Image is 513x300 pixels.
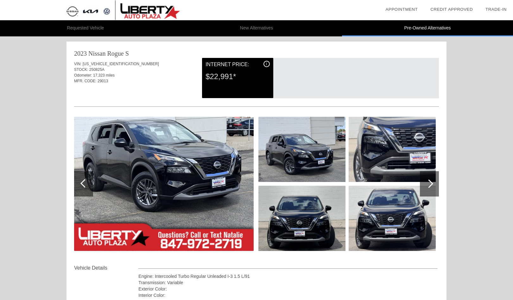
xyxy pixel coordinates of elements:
div: $22,991* [206,68,269,85]
a: Trade-In [485,7,507,12]
div: Interior Color: [138,292,438,298]
div: Exterior Color: [138,286,438,292]
span: Odometer: [74,73,92,78]
div: Quoted on [DATE] 10:31:08 AM [74,88,439,98]
span: 17,323 miles [93,73,115,78]
div: Engine: Intercooled Turbo Regular Unleaded I-3 1.5 L/91 [138,273,438,279]
img: image.aspx [349,117,436,182]
span: 29013 [98,79,108,83]
div: Vehicle Details [74,264,138,272]
div: 2023 Nissan Rogue [74,49,124,58]
img: image.aspx [258,117,345,182]
div: i [263,61,270,67]
span: MFR. CODE: [74,79,97,83]
a: Appointment [385,7,418,12]
li: Pre-Owned Alternatives [342,20,513,36]
a: Credit Approved [430,7,473,12]
div: Internet Price: [206,61,269,68]
span: 250825A [89,67,104,72]
span: VIN: [74,62,81,66]
img: image.aspx [74,117,254,251]
li: New Alternatives [171,20,342,36]
img: image.aspx [258,186,345,251]
div: Transmission: Variable [138,279,438,286]
div: S [125,49,129,58]
span: STOCK: [74,67,88,72]
span: [US_VEHICLE_IDENTIFICATION_NUMBER] [83,62,159,66]
img: image.aspx [349,186,436,251]
iframe: Chat Assistance [388,171,513,300]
